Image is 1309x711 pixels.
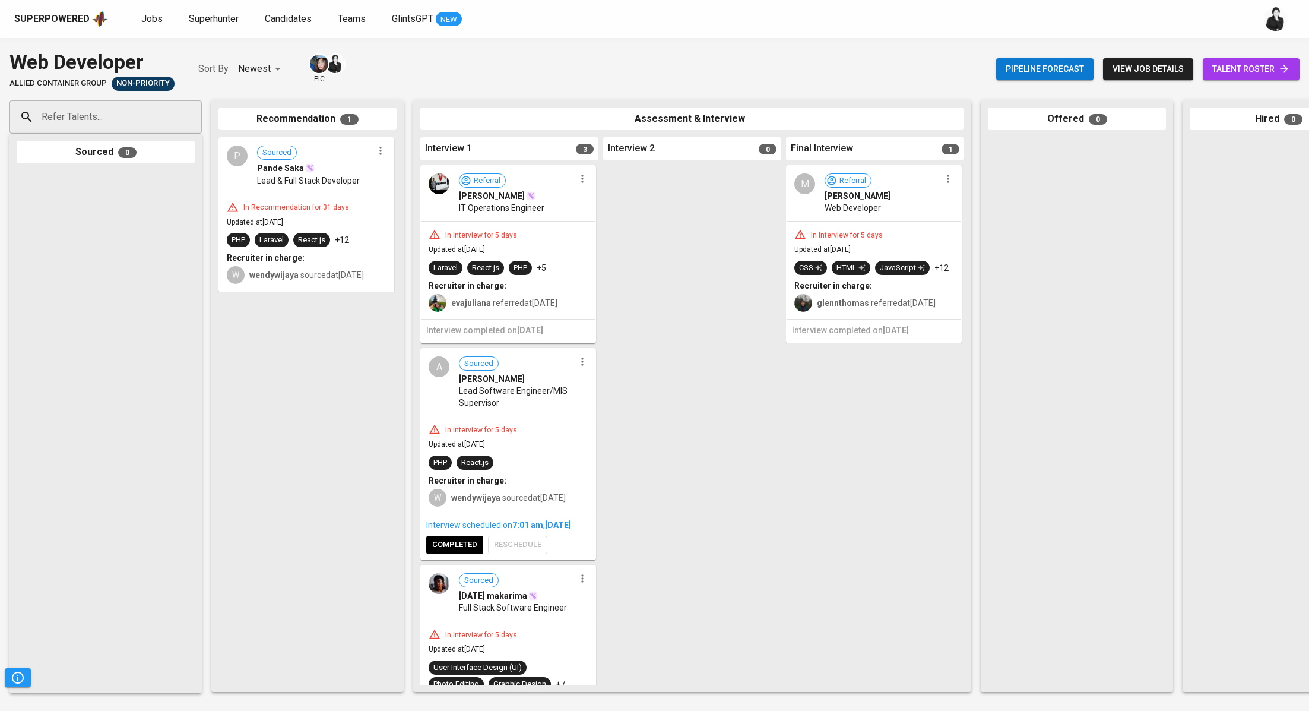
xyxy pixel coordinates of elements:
p: +7 [556,678,565,690]
p: +12 [934,262,949,274]
div: Assessment & Interview [420,108,964,131]
div: In Interview for 5 days [440,230,522,241]
span: referred at [DATE] [817,298,936,308]
b: Recruiter in charge: [429,281,506,290]
span: [PERSON_NAME] [459,190,525,202]
div: In Interview for 5 days [806,230,888,241]
div: HTML [836,263,866,274]
div: Web Developer [9,48,175,77]
div: PHP [232,235,245,246]
b: evajuliana [451,298,491,308]
img: medwi@glints.com [1264,7,1288,31]
span: referred at [DATE] [451,298,557,308]
span: sourced at [DATE] [451,493,566,503]
a: talent roster [1203,58,1300,80]
span: 0 [759,144,776,154]
a: Teams [338,12,368,27]
span: Sourced [459,358,498,369]
span: [PERSON_NAME] [459,373,525,385]
span: 7:01 AM [512,520,543,530]
b: Recruiter in charge: [794,281,872,290]
div: Offered [988,108,1166,131]
span: Updated at [DATE] [227,218,283,226]
div: React.js [298,235,325,246]
span: [DATE] [517,326,543,335]
div: JavaScript [880,263,925,274]
p: +5 [537,262,546,274]
span: Sourced [459,575,498,586]
p: +12 [335,234,349,246]
p: Sort By [198,62,229,76]
div: PHP [514,263,527,274]
div: Interview scheduled on , [426,519,590,531]
a: GlintsGPT NEW [392,12,462,27]
img: app logo [92,10,108,28]
span: GlintsGPT [392,13,433,24]
div: W [429,489,446,507]
span: 0 [118,147,137,158]
span: 1 [942,144,959,154]
span: Sourced [258,147,296,159]
a: Superhunter [189,12,241,27]
span: Updated at [DATE] [429,440,485,448]
span: Lead Software Engineer/MIS Supervisor [459,385,575,409]
span: 1 [340,114,359,125]
span: Final Interview [791,142,853,156]
a: Superpoweredapp logo [14,10,108,28]
div: In Interview for 5 days [440,425,522,435]
div: P [227,146,248,166]
span: Jobs [141,13,163,24]
div: React.js [461,457,489,469]
img: magic_wand.svg [526,191,535,201]
p: Newest [238,62,271,76]
button: view job details [1103,58,1193,80]
div: A [429,356,449,377]
span: Updated at [DATE] [794,245,851,254]
div: PHP [433,457,447,469]
b: Recruiter in charge: [227,253,305,263]
img: glenn@glints.com [794,294,812,312]
span: Updated at [DATE] [429,645,485,653]
span: view job details [1113,62,1184,77]
div: User Interface Design (UI) [433,662,522,674]
div: Newest [238,58,285,80]
span: talent roster [1212,62,1290,77]
div: M [794,173,815,194]
span: Referral [469,175,505,187]
button: Open [195,116,198,118]
span: NEW [436,14,462,26]
img: magic_wand.svg [305,163,315,173]
span: sourced at [DATE] [249,270,364,280]
span: Web Developer [825,202,881,214]
span: 3 [576,144,594,154]
div: Pending Client’s Feedback, Sufficient Talents in Pipeline [112,77,175,91]
div: Laravel [259,235,284,246]
img: magic_wand.svg [528,591,538,601]
div: React.js [472,263,499,274]
span: Interview 2 [608,142,655,156]
img: c12e3d5d6eb7a5acd25fd936273f0157.jpeg [429,173,449,194]
button: Pipeline Triggers [5,668,31,687]
button: Pipeline forecast [996,58,1094,80]
span: Lead & Full Stack Developer [257,175,360,187]
span: Updated at [DATE] [429,245,485,254]
img: b1df87675d0ddde013289d40de68ca72.png [429,573,449,594]
b: glennthomas [817,298,869,308]
img: eva@glints.com [429,294,446,312]
span: Pande Saka [257,162,304,174]
div: Sourced [17,141,195,164]
b: wendywijaya [249,270,299,280]
span: [PERSON_NAME] [825,190,890,202]
img: medwi@glints.com [326,55,344,73]
span: [DATE] [883,326,909,335]
span: Interview 1 [425,142,472,156]
span: Full Stack Software Engineer [459,602,567,614]
div: Recommendation [218,108,397,131]
span: Teams [338,13,366,24]
span: 0 [1284,114,1302,125]
span: 0 [1089,114,1107,125]
b: Recruiter in charge: [429,476,506,485]
h6: Interview completed on [426,324,590,337]
div: Laravel [433,263,458,274]
span: Candidates [265,13,312,24]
